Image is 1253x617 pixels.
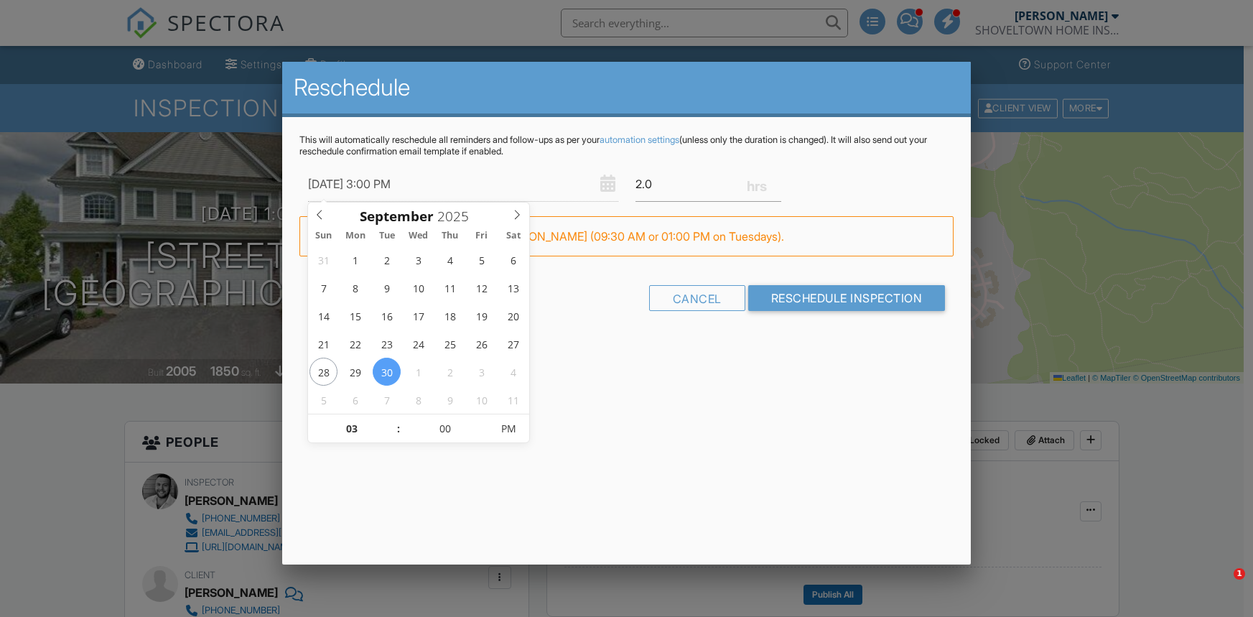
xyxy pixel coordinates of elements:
span: September 13, 2025 [499,274,527,302]
span: October 1, 2025 [404,358,432,386]
span: October 11, 2025 [499,386,527,414]
span: September 15, 2025 [341,302,369,330]
iframe: Intercom live chat [1204,568,1239,603]
div: FYI: This is not a regular time slot for [PERSON_NAME] (09:30 AM or 01:00 PM on Tuesdays). [299,216,954,256]
span: September 26, 2025 [467,330,495,358]
span: September 18, 2025 [436,302,464,330]
span: September 3, 2025 [404,246,432,274]
span: Sun [308,231,340,241]
span: Fri [466,231,498,241]
div: Cancel [649,285,745,311]
span: Wed [403,231,434,241]
span: September 27, 2025 [499,330,527,358]
span: September 11, 2025 [436,274,464,302]
span: September 25, 2025 [436,330,464,358]
span: October 3, 2025 [467,358,495,386]
span: Thu [434,231,466,241]
span: September 10, 2025 [404,274,432,302]
span: Sat [498,231,529,241]
span: September 4, 2025 [436,246,464,274]
span: September 5, 2025 [467,246,495,274]
span: September 12, 2025 [467,274,495,302]
span: September 14, 2025 [309,302,337,330]
input: Scroll to increment [401,414,489,443]
span: September 1, 2025 [341,246,369,274]
input: Reschedule Inspection [748,285,946,311]
span: September 20, 2025 [499,302,527,330]
span: September 7, 2025 [309,274,337,302]
span: September 30, 2025 [373,358,401,386]
span: September 21, 2025 [309,330,337,358]
p: This will automatically reschedule all reminders and follow-ups as per your (unless only the dura... [299,134,954,157]
span: September 29, 2025 [341,358,369,386]
span: September 2, 2025 [373,246,401,274]
span: September 8, 2025 [341,274,369,302]
span: October 6, 2025 [341,386,369,414]
span: Scroll to increment [360,210,434,223]
span: October 9, 2025 [436,386,464,414]
span: October 10, 2025 [467,386,495,414]
a: automation settings [600,134,679,145]
span: September 23, 2025 [373,330,401,358]
span: September 24, 2025 [404,330,432,358]
span: Mon [340,231,371,241]
span: : [396,414,401,443]
span: September 16, 2025 [373,302,401,330]
span: September 6, 2025 [499,246,527,274]
span: October 4, 2025 [499,358,527,386]
span: October 5, 2025 [309,386,337,414]
span: September 22, 2025 [341,330,369,358]
span: September 28, 2025 [309,358,337,386]
span: October 8, 2025 [404,386,432,414]
span: Tue [371,231,403,241]
span: September 19, 2025 [467,302,495,330]
span: September 9, 2025 [373,274,401,302]
span: 1 [1234,568,1245,580]
input: Scroll to increment [308,414,396,443]
span: October 7, 2025 [373,386,401,414]
span: October 2, 2025 [436,358,464,386]
span: Click to toggle [489,414,528,443]
input: Scroll to increment [434,207,481,226]
span: August 31, 2025 [309,246,337,274]
h2: Reschedule [294,73,960,102]
span: September 17, 2025 [404,302,432,330]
